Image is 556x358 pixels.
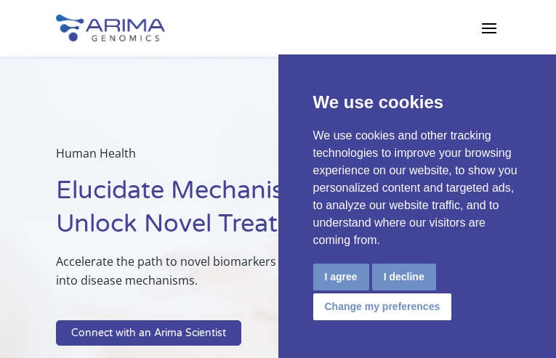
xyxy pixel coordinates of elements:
[56,144,501,174] p: Human Health
[56,252,501,301] p: Accelerate the path to novel biomarkers and therapies with 3D genomic insights into disease mecha...
[313,293,452,320] button: Change my preferences
[313,264,369,290] button: I agree
[56,320,241,346] a: Connect with an Arima Scientist
[313,89,522,115] p: We use cookies
[56,15,165,41] img: Arima-Genomics-logo
[372,264,436,290] button: I decline
[313,127,522,249] p: We use cookies and other tracking technologies to improve your browsing experience on our website...
[56,174,501,252] h1: Elucidate Mechanisms of Disease and Unlock Novel Treatments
